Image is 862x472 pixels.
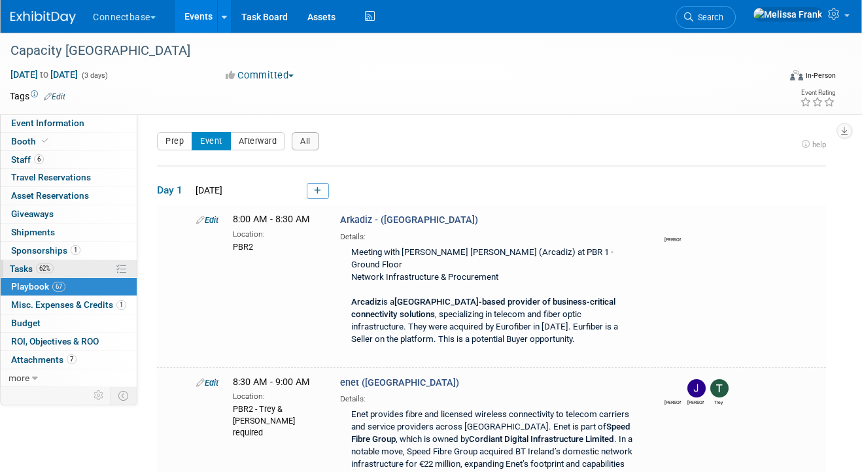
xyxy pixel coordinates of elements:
div: PBR2 - Trey & [PERSON_NAME] required [233,402,320,439]
span: 1 [71,245,80,255]
span: Sponsorships [11,245,80,256]
span: Budget [11,318,41,328]
span: 1 [116,300,126,310]
div: Details: [340,228,642,243]
a: Sponsorships1 [1,242,137,260]
span: 6 [34,154,44,164]
div: John Giblin [664,235,681,243]
div: Event Format [715,68,836,88]
span: (3 days) [80,71,108,80]
span: 62% [36,263,54,273]
a: Tasks62% [1,260,137,278]
a: Asset Reservations [1,187,137,205]
span: [DATE] [192,185,222,195]
a: Playbook67 [1,278,137,295]
a: Edit [196,378,218,388]
span: 67 [52,282,65,292]
span: Tasks [10,263,54,274]
img: Melissa Frank [753,7,823,22]
div: Capacity [GEOGRAPHIC_DATA] [6,39,765,63]
img: ExhibitDay [10,11,76,24]
i: Booth reservation complete [42,137,48,144]
span: [DATE] [DATE] [10,69,78,80]
a: Edit [196,215,218,225]
a: Event Information [1,114,137,132]
span: Event Information [11,118,84,128]
span: 8:00 AM - 8:30 AM [233,214,310,225]
span: help [812,140,826,149]
span: Travel Reservations [11,172,91,182]
img: Trey Willis [710,379,729,397]
b: Cordiant Digital Infrastructure Limited [469,434,614,444]
button: All [292,132,319,150]
span: to [38,69,50,80]
span: Arkadiz - ([GEOGRAPHIC_DATA]) [340,214,478,226]
span: Staff [11,154,44,165]
a: Shipments [1,224,137,241]
span: Asset Reservations [11,190,89,201]
span: Booth [11,136,51,146]
span: Attachments [11,354,77,365]
div: Details: [340,390,642,405]
span: Shipments [11,227,55,237]
a: Misc. Expenses & Credits1 [1,296,137,314]
a: Budget [1,314,137,332]
span: Misc. Expenses & Credits [11,299,126,310]
a: ROI, Objectives & ROO [1,333,137,350]
div: In-Person [805,71,836,80]
b: Arcadiz [351,297,381,307]
span: Day 1 [157,183,190,197]
span: more [9,373,29,383]
a: Attachments7 [1,351,137,369]
div: Location: [233,227,320,240]
img: John Giblin [664,216,683,235]
div: Event Rating [800,90,835,96]
a: Staff6 [1,151,137,169]
td: Personalize Event Tab Strip [88,387,111,404]
button: Committed [221,69,299,82]
span: ROI, Objectives & ROO [11,336,99,346]
a: Search [676,6,736,29]
span: 7 [67,354,77,364]
div: Meeting with [PERSON_NAME] [PERSON_NAME] (Arcadiz) at PBR 1 - Ground Floor Network Infrastructure... [340,243,642,351]
button: Event [192,132,231,150]
button: Prep [157,132,192,150]
td: Toggle Event Tabs [111,387,137,404]
div: James Grant [687,397,704,406]
span: Giveaways [11,209,54,219]
button: Afterward [230,132,286,150]
span: Search [693,12,723,22]
a: Booth [1,133,137,150]
td: Tags [10,90,65,103]
div: Location: [233,389,320,402]
a: Travel Reservations [1,169,137,186]
a: Giveaways [1,205,137,223]
b: [GEOGRAPHIC_DATA]-based provider of business-critical connectivity solutions [351,297,615,319]
span: 8:30 AM - 9:00 AM [233,377,310,388]
a: more [1,369,137,387]
div: PBR2 [233,240,320,253]
div: John Giblin [664,397,681,406]
img: John Giblin [664,379,683,397]
a: Edit [44,92,65,101]
span: enet ([GEOGRAPHIC_DATA]) [340,377,459,388]
span: Playbook [11,281,65,292]
img: Format-Inperson.png [790,70,803,80]
div: Trey Willis [710,397,727,406]
img: James Grant [687,379,706,397]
